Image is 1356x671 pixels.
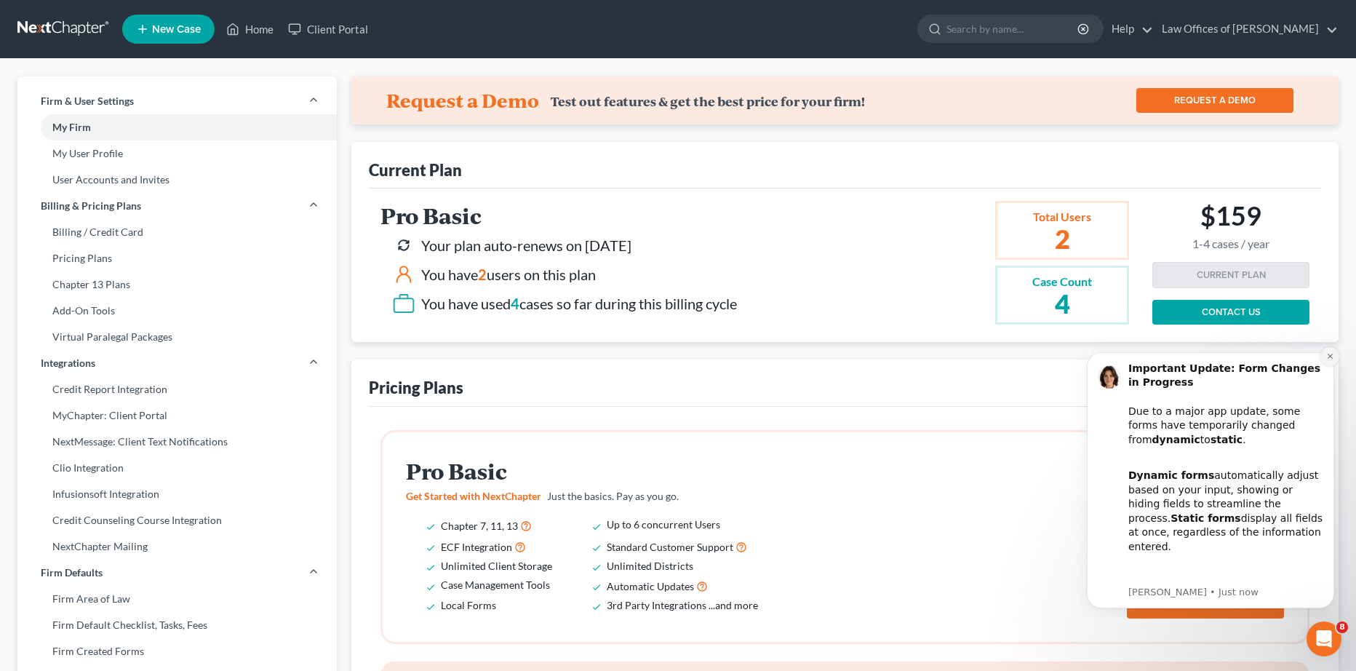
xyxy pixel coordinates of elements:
a: CONTACT US [1152,300,1309,325]
a: NextChapter Mailing [17,533,337,560]
span: Up to 6 concurrent Users [607,518,720,531]
a: Chapter 13 Plans [17,271,337,298]
div: You have users on this plan [421,264,596,285]
span: New Case [152,24,201,35]
a: User Accounts and Invites [17,167,337,193]
a: Add-On Tools [17,298,337,324]
h2: $159 [1192,200,1269,250]
a: MyChapter: Client Portal [17,402,337,429]
span: ECF Integration [441,541,512,553]
a: Billing & Pricing Plans [17,193,337,219]
a: Help [1104,16,1153,42]
a: Client Portal [281,16,375,42]
p: Message from Emma, sent Just now [63,247,258,261]
a: My User Profile [17,140,337,167]
span: ...and more [709,599,758,611]
a: My Firm [17,114,337,140]
span: 4 [511,295,519,312]
a: Home [219,16,281,42]
h2: 2 [1032,226,1092,252]
div: Pricing Plans [369,377,463,398]
a: NextMessage: Client Text Notifications [17,429,337,455]
span: 3rd Party Integrations [607,599,706,611]
div: Your plan auto-renews on [DATE] [421,235,631,256]
a: Clio Integration [17,455,337,481]
a: Billing / Credit Card [17,219,337,245]
a: Firm Area of Law [17,586,337,612]
span: Firm & User Settings [41,94,134,108]
a: Firm & User Settings [17,88,337,114]
a: Firm Created Forms [17,638,337,664]
h2: 4 [1032,290,1092,317]
a: REQUEST A DEMO [1136,88,1293,113]
a: Pricing Plans [17,245,337,271]
a: Integrations [17,350,337,376]
span: Unlimited Client Storage [441,560,552,572]
span: Local Forms [441,599,496,611]
span: Standard Customer Support [607,541,733,553]
span: Billing & Pricing Plans [41,199,141,213]
span: Automatic Updates [607,580,694,592]
a: Virtual Paralegal Packages [17,324,337,350]
span: Firm Defaults [41,565,103,580]
h2: Pro Basic [380,204,737,228]
a: Credit Counseling Course Integration [17,507,337,533]
small: 1-4 cases / year [1192,237,1269,251]
span: Unlimited Districts [607,560,693,572]
span: Just the basics. Pay as you go. [547,490,679,502]
button: Dismiss notification [255,9,274,28]
iframe: Intercom live chat [1307,622,1341,656]
span: Get Started with NextChapter [406,490,541,502]
div: You have used cases so far during this billing cycle [421,293,737,314]
a: Firm Default Checklist, Tasks, Fees [17,612,337,638]
iframe: Intercom notifications message [1065,338,1356,617]
div: Current Plan [369,159,462,180]
span: Chapter 7, 11, 13 [441,520,518,532]
span: Case Management Tools [441,579,550,591]
h4: Request a Demo [386,89,539,112]
div: Our team is actively working to re-integrate dynamic functionality and expects to have it restore... [63,223,258,338]
a: Law Offices of [PERSON_NAME] [1154,16,1338,42]
a: Credit Report Integration [17,376,337,402]
button: CURRENT PLAN [1152,262,1309,288]
a: Firm Defaults [17,560,337,586]
span: 8 [1336,622,1348,633]
div: Total Users [1032,209,1092,226]
span: 2 [478,266,487,283]
div: Case Count [1032,274,1092,290]
span: Integrations [41,356,95,370]
h2: Pro Basic [406,459,778,483]
a: Infusionsoft Integration [17,481,337,507]
div: Test out features & get the best price for your firm! [551,94,865,109]
input: Search by name... [946,15,1080,42]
